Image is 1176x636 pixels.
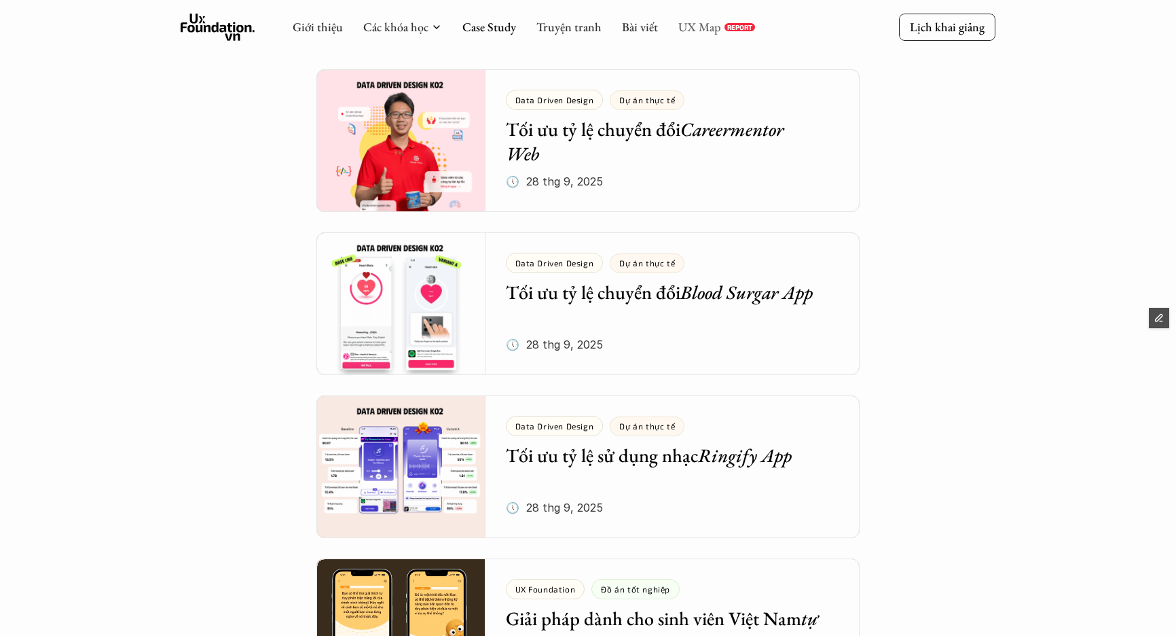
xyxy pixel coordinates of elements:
a: REPORT [724,23,755,31]
p: Lịch khai giảng [910,19,985,35]
a: Data Driven DesignDự án thực tếTối ưu tỷ lệ chuyển đổiBlood Surgar App🕔 28 thg 9, 2025 [316,232,860,375]
a: Data Driven DesignDự án thực tếTối ưu tỷ lệ sử dụng nhạcRingify App🕔 28 thg 9, 2025 [316,395,860,538]
p: REPORT [727,23,752,31]
a: UX Map [678,19,721,35]
a: Data Driven DesignDự án thực tếTối ưu tỷ lệ chuyển đổiCareermentor Web🕔 28 thg 9, 2025 [316,69,860,212]
a: Lịch khai giảng [899,14,995,40]
a: Case Study [462,19,516,35]
a: Bài viết [622,19,658,35]
a: Giới thiệu [293,19,343,35]
a: Các khóa học [363,19,428,35]
a: Truyện tranh [536,19,602,35]
button: Edit Framer Content [1149,308,1169,328]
